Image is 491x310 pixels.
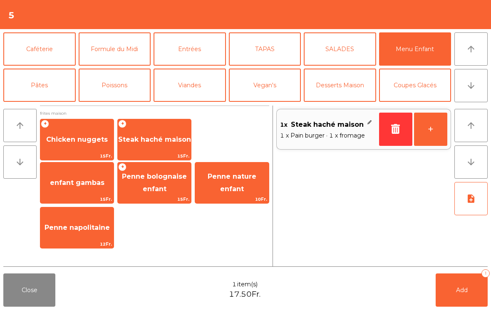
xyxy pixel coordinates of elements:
[379,69,451,102] button: Coupes Glacés
[45,224,110,231] span: Penne napolitaine
[454,69,488,102] button: arrow_downward
[15,121,25,130] i: arrow_upward
[481,269,490,278] div: 1
[40,152,114,160] span: 15Fr.
[229,32,301,66] button: TAPAS
[454,182,488,215] button: note_add
[280,118,288,131] span: 1x
[466,157,476,167] i: arrow_downward
[229,69,301,102] button: Vegan's
[208,172,256,193] span: Penne nature enfant
[3,273,55,307] button: Close
[232,280,236,289] span: 1
[466,194,476,204] i: note_add
[40,195,114,203] span: 15Fr.
[3,32,76,66] button: Caféterie
[15,157,25,167] i: arrow_downward
[454,32,488,66] button: arrow_upward
[304,69,376,102] button: Desserts Maison
[456,286,468,294] span: Add
[41,120,49,128] span: +
[304,32,376,66] button: SALADES
[79,32,151,66] button: Formule du Midi
[40,240,114,248] span: 12Fr.
[414,113,447,146] button: +
[118,135,191,143] span: Steak haché maison
[3,145,37,179] button: arrow_downward
[466,121,476,130] i: arrow_upward
[3,69,76,102] button: Pâtes
[118,163,126,171] span: +
[118,120,126,128] span: +
[466,81,476,91] i: arrow_downward
[122,172,187,193] span: Penne bolognaise enfant
[229,289,260,300] span: 17.50Fr.
[195,195,268,203] span: 10Fr.
[8,9,15,22] h4: 5
[379,32,451,66] button: Menu Enfant
[79,69,151,102] button: Poissons
[454,145,488,179] button: arrow_downward
[3,109,37,142] button: arrow_upward
[454,109,488,142] button: arrow_upward
[291,118,364,131] span: Steak haché maison
[237,280,258,289] span: item(s)
[118,195,191,203] span: 15Fr.
[40,109,269,117] span: frites maison
[50,179,104,187] span: enfant gambas
[46,135,108,143] span: Chicken nuggets
[280,131,376,140] span: 1 x Pain burger · 1 x fromage
[154,32,226,66] button: Entrées
[466,44,476,54] i: arrow_upward
[118,152,191,160] span: 15Fr.
[436,273,488,307] button: Add1
[154,69,226,102] button: Viandes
